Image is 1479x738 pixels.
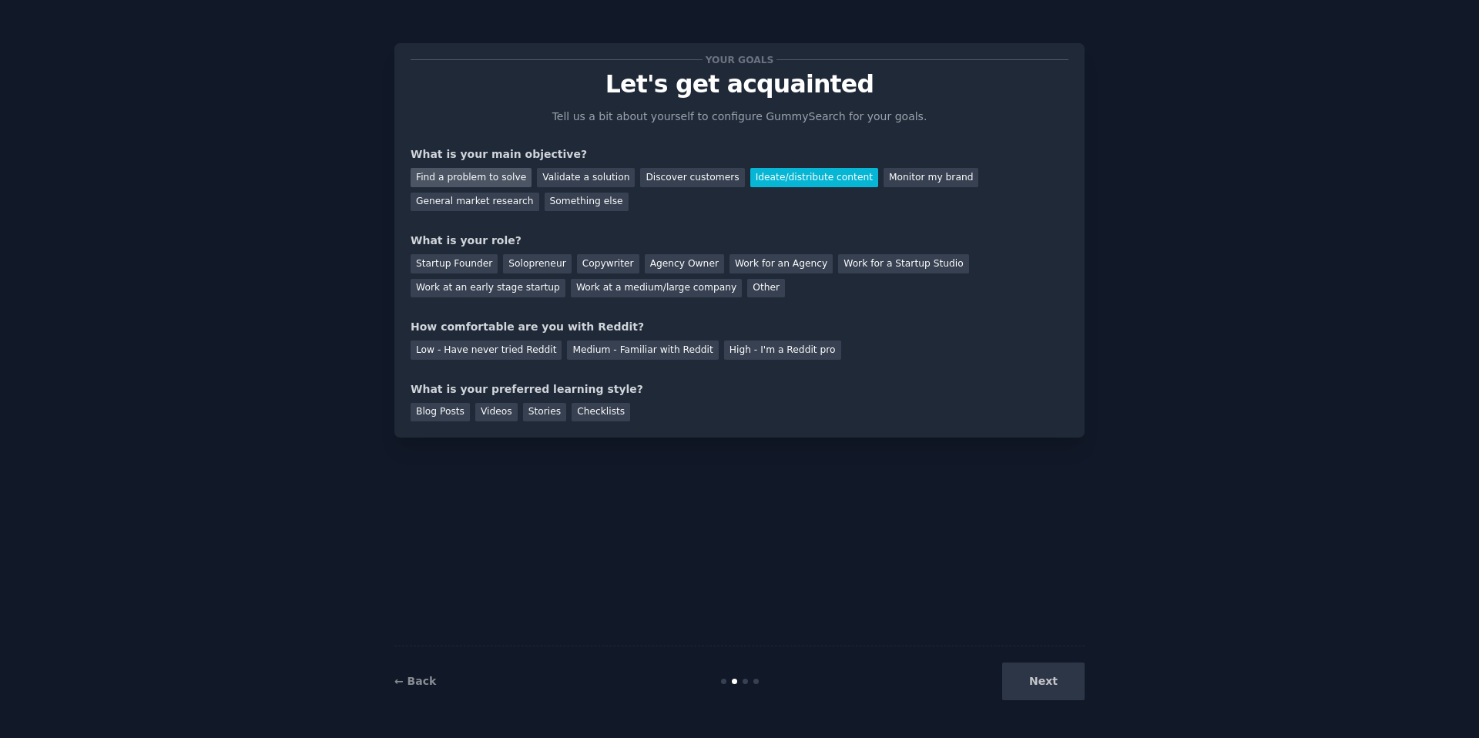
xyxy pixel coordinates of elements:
[640,168,744,187] div: Discover customers
[411,403,470,422] div: Blog Posts
[475,403,518,422] div: Videos
[572,403,630,422] div: Checklists
[411,233,1068,249] div: What is your role?
[411,254,498,273] div: Startup Founder
[750,168,878,187] div: Ideate/distribute content
[411,319,1068,335] div: How comfortable are you with Reddit?
[411,279,565,298] div: Work at an early stage startup
[411,193,539,212] div: General market research
[645,254,724,273] div: Agency Owner
[394,675,436,687] a: ← Back
[411,168,532,187] div: Find a problem to solve
[703,52,776,68] span: Your goals
[571,279,742,298] div: Work at a medium/large company
[411,381,1068,398] div: What is your preferred learning style?
[884,168,978,187] div: Monitor my brand
[545,109,934,125] p: Tell us a bit about yourself to configure GummySearch for your goals.
[411,146,1068,163] div: What is your main objective?
[747,279,785,298] div: Other
[838,254,968,273] div: Work for a Startup Studio
[545,193,629,212] div: Something else
[503,254,571,273] div: Solopreneur
[729,254,833,273] div: Work for an Agency
[411,71,1068,98] p: Let's get acquainted
[577,254,639,273] div: Copywriter
[411,340,562,360] div: Low - Have never tried Reddit
[523,403,566,422] div: Stories
[724,340,841,360] div: High - I'm a Reddit pro
[537,168,635,187] div: Validate a solution
[567,340,718,360] div: Medium - Familiar with Reddit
